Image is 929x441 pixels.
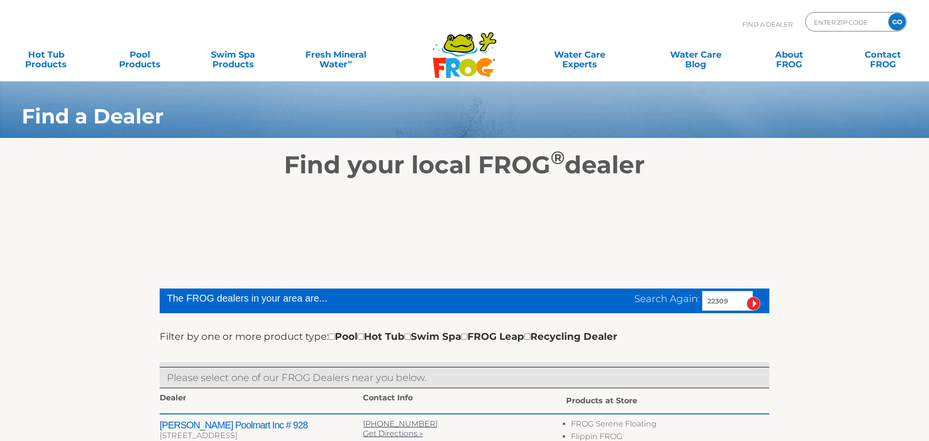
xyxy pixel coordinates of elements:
div: The FROG dealers in your area are... [167,291,468,305]
div: Products at Store [566,393,769,409]
sup: ® [551,147,565,168]
div: [STREET_ADDRESS] [160,431,363,441]
p: Find A Dealer [742,12,793,36]
a: [PHONE_NUMBER] [363,419,438,428]
a: PoolProducts [103,45,176,64]
span: Search Again: [634,293,700,304]
p: Please select one of our FROG Dealers near you below. [167,370,762,385]
h2: [PERSON_NAME] Poolmart Inc # 928 [160,419,363,431]
div: Pool Hot Tub Swim Spa FROG Leap Recycling Dealer [329,329,617,344]
h1: Find a Dealer [22,105,830,128]
sup: ∞ [347,58,352,65]
a: Water CareBlog [659,45,732,64]
a: Get Directions » [363,429,423,438]
a: Hot TubProducts [10,45,82,64]
div: Contact Info [363,393,566,406]
div: Dealer [160,393,363,406]
a: ContactFROG [847,45,919,64]
li: FROG Serene Floating [571,419,769,432]
a: Fresh MineralWater∞ [290,45,381,64]
h2: Find your local FROG dealer [7,151,922,180]
a: Swim SpaProducts [197,45,270,64]
label: Filter by one or more product type: [160,329,329,344]
input: Submit [747,297,761,311]
a: AboutFROG [753,45,825,64]
input: GO [888,13,906,30]
img: Frog Products Logo [427,19,502,78]
a: Water CareExperts [520,45,638,64]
